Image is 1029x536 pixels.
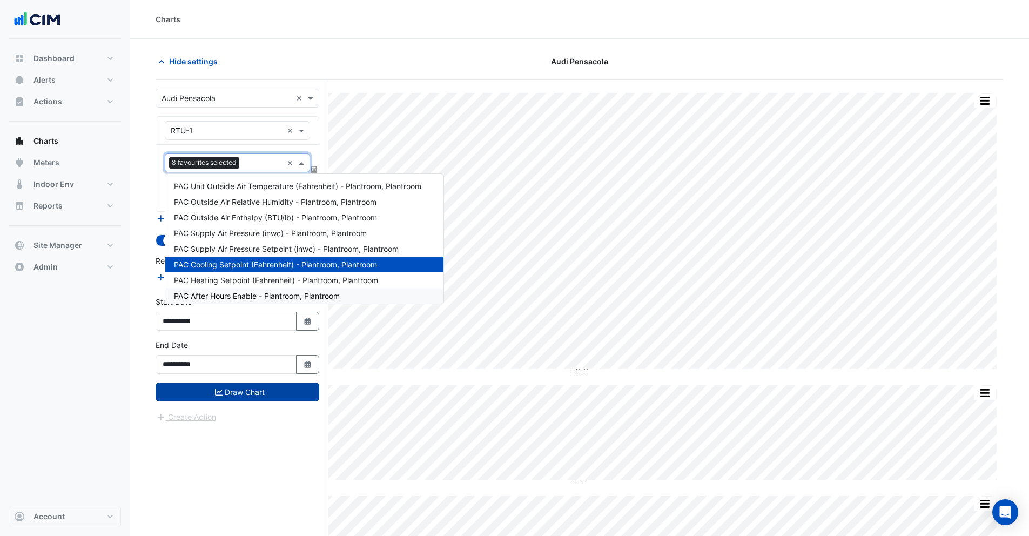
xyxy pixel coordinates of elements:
[551,56,608,67] span: Audi Pensacola
[14,200,25,211] app-icon: Reports
[174,229,367,238] span: PAC Supply Air Pressure (inwc) - Plantroom, Plantroom
[156,255,212,266] label: Reference Lines
[14,240,25,251] app-icon: Site Manager
[974,386,996,400] button: More Options
[33,136,58,146] span: Charts
[287,157,296,169] span: Clear
[174,213,377,222] span: PAC Outside Air Enthalpy (BTU/lb) - Plantroom, Plantroom
[287,125,296,136] span: Clear
[974,497,996,511] button: More Options
[974,94,996,108] button: More Options
[9,91,121,112] button: Actions
[14,179,25,190] app-icon: Indoor Env
[14,75,25,85] app-icon: Alerts
[33,96,62,107] span: Actions
[174,260,377,269] span: PAC Cooling Setpoint (Fahrenheit) - Plantroom, Plantroom
[9,234,121,256] button: Site Manager
[156,411,217,420] app-escalated-ticket-create-button: Please draw the charts first
[174,182,421,191] span: PAC Unit Outside Air Temperature (Fahrenheit) - Plantroom, Plantroom
[174,291,340,300] span: PAC After Hours Enable - Plantroom, Plantroom
[174,244,399,253] span: PAC Supply Air Pressure Setpoint (inwc) - Plantroom, Plantroom
[9,256,121,278] button: Admin
[33,240,82,251] span: Site Manager
[14,262,25,272] app-icon: Admin
[9,152,121,173] button: Meters
[33,53,75,64] span: Dashboard
[9,69,121,91] button: Alerts
[156,52,225,71] button: Hide settings
[169,56,218,67] span: Hide settings
[156,383,319,401] button: Draw Chart
[992,499,1018,525] div: Open Intercom Messenger
[9,195,121,217] button: Reports
[14,53,25,64] app-icon: Dashboard
[296,92,305,104] span: Clear
[156,296,192,307] label: Start Date
[9,48,121,69] button: Dashboard
[156,271,236,283] button: Add Reference Line
[33,75,56,85] span: Alerts
[9,173,121,195] button: Indoor Env
[13,9,62,30] img: Company Logo
[33,262,58,272] span: Admin
[165,174,443,304] div: Options List
[174,276,378,285] span: PAC Heating Setpoint (Fahrenheit) - Plantroom, Plantroom
[303,360,313,369] fa-icon: Select Date
[33,179,74,190] span: Indoor Env
[9,130,121,152] button: Charts
[33,511,65,522] span: Account
[156,212,221,225] button: Add Equipment
[169,157,239,168] span: 8 favourites selected
[33,200,63,211] span: Reports
[303,317,313,326] fa-icon: Select Date
[156,14,180,25] div: Charts
[14,136,25,146] app-icon: Charts
[9,506,121,527] button: Account
[156,339,188,351] label: End Date
[14,157,25,168] app-icon: Meters
[174,197,376,206] span: PAC Outside Air Relative Humidity - Plantroom, Plantroom
[33,157,59,168] span: Meters
[14,96,25,107] app-icon: Actions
